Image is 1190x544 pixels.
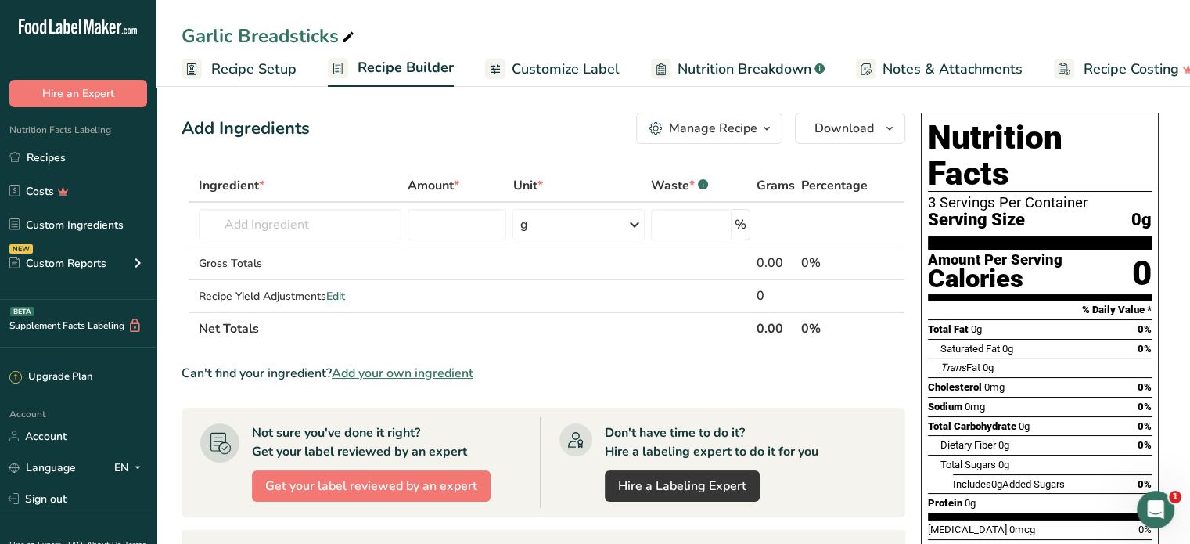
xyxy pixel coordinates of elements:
span: Protein [928,497,962,509]
div: g [520,215,527,234]
th: Net Totals [196,312,753,344]
span: 0% [1138,524,1152,535]
span: 1 [1169,491,1181,503]
button: Manage Recipe [636,113,782,144]
span: Notes & Attachments [883,59,1023,80]
span: Includes Added Sugars [953,478,1065,490]
span: Total Fat [928,323,969,335]
h1: Nutrition Facts [928,120,1152,192]
iframe: Intercom live chat [1137,491,1174,528]
div: Garlic Breadsticks [182,22,358,50]
span: 0g [971,323,982,335]
div: Add Ingredients [182,116,310,142]
div: 0.00 [757,254,795,272]
span: Serving Size [928,211,1025,230]
span: Get your label reviewed by an expert [265,477,477,495]
div: Gross Totals [199,255,401,272]
button: Get your label reviewed by an expert [252,470,491,502]
th: 0.00 [753,312,798,344]
a: Recipe Builder [328,50,454,88]
span: 0% [1138,381,1152,393]
div: Not sure you've done it right? Get your label reviewed by an expert [252,423,467,461]
div: Calories [928,268,1062,290]
span: Grams [757,176,795,195]
span: 0% [1138,323,1152,335]
button: Hire an Expert [9,80,147,107]
span: 0mg [965,401,985,413]
span: Sodium [928,401,962,413]
div: Can't find your ingredient? [182,364,905,383]
a: Language [9,454,76,481]
span: Recipe Builder [358,57,454,78]
span: Nutrition Breakdown [678,59,811,80]
span: Total Carbohydrate [928,420,1016,432]
a: Customize Label [485,52,620,87]
span: 0% [1138,478,1152,490]
span: Percentage [801,176,868,195]
section: % Daily Value * [928,301,1152,319]
span: 0g [998,439,1009,451]
span: Fat [940,362,980,373]
span: 0% [1138,439,1152,451]
div: Don't have time to do it? Hire a labeling expert to do it for you [605,423,818,461]
span: Unit [512,176,542,195]
div: Waste [651,176,708,195]
span: Recipe Costing [1084,59,1179,80]
span: Total Sugars [940,459,996,470]
div: Amount Per Serving [928,253,1062,268]
span: 0g [983,362,994,373]
div: 3 Servings Per Container [928,195,1152,211]
span: Recipe Setup [211,59,297,80]
span: 0g [998,459,1009,470]
span: 0g [965,497,976,509]
span: 0g [1131,211,1152,230]
span: 0g [1002,343,1013,355]
span: 0% [1138,343,1152,355]
div: BETA [10,307,34,316]
span: Amount [408,176,459,195]
span: [MEDICAL_DATA] [928,524,1007,535]
span: Saturated Fat [940,343,1000,355]
span: Add your own ingredient [332,364,473,383]
div: NEW [9,244,33,254]
div: 0 [757,286,795,305]
span: Edit [326,289,345,304]
i: Trans [940,362,966,373]
th: 0% [798,312,871,344]
span: 0% [1138,420,1152,432]
div: 0% [801,254,868,272]
div: EN [114,458,147,477]
div: Upgrade Plan [9,369,92,385]
span: 0mcg [1009,524,1035,535]
span: Cholesterol [928,381,982,393]
a: Hire a Labeling Expert [605,470,760,502]
span: 0mg [984,381,1005,393]
a: Notes & Attachments [856,52,1023,87]
span: 0g [1019,420,1030,432]
a: Recipe Setup [182,52,297,87]
div: Custom Reports [9,255,106,272]
span: Ingredient [199,176,264,195]
div: 0 [1132,253,1152,294]
span: 0g [991,478,1002,490]
a: Nutrition Breakdown [651,52,825,87]
span: Dietary Fiber [940,439,996,451]
div: Recipe Yield Adjustments [199,288,401,304]
button: Download [795,113,905,144]
span: Customize Label [512,59,620,80]
input: Add Ingredient [199,209,401,240]
span: Download [814,119,874,138]
div: Manage Recipe [669,119,757,138]
span: 0% [1138,401,1152,413]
